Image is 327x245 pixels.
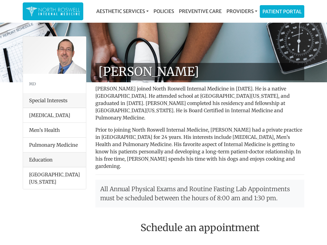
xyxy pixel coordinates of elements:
div: Education [23,152,86,167]
li: [GEOGRAPHIC_DATA][US_STATE] [23,167,86,189]
img: Dr. George Kanes [23,37,86,74]
li: Men’s Health [23,122,86,138]
img: North Roswell Internal Medicine [26,5,80,17]
p: Prior to joining North Roswell Internal Medicine, [PERSON_NAME] had a private practice in [GEOGRA... [95,126,304,170]
a: Aesthetic Services [94,5,151,17]
li: [MEDICAL_DATA] [23,108,86,123]
p: All Annual Physical Exams and Routine Fasting Lab Appointments must be scheduled between the hour... [95,180,304,207]
li: Pulmonary Medicine [23,137,86,152]
a: Providers [224,5,260,17]
h1: [PERSON_NAME] [95,63,304,80]
p: [PERSON_NAME] joined North Roswell Internal Medicine in [DATE]. He is a native [GEOGRAPHIC_DATA].... [95,85,304,121]
a: Patient Portal [260,5,304,18]
h2: Schedule an appointment [95,222,304,234]
a: Policies [151,5,177,17]
small: MD [29,81,36,86]
a: Preventive Care [177,5,224,17]
div: Special Interests [23,93,86,108]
